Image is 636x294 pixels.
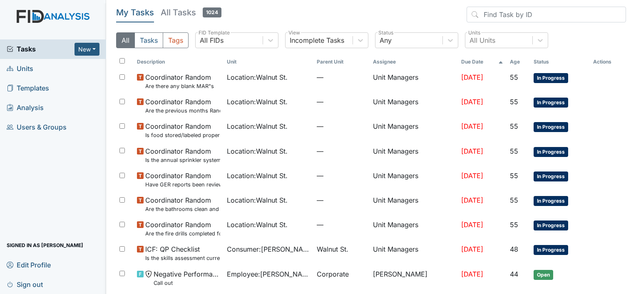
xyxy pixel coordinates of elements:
[134,32,163,48] button: Tasks
[290,35,344,45] div: Incomplete Tasks
[534,147,568,157] span: In Progress
[145,131,220,139] small: Is food stored/labeled properly?
[530,55,590,69] th: Toggle SortBy
[7,101,44,114] span: Analysis
[534,98,568,108] span: In Progress
[7,44,75,54] a: Tasks
[200,35,224,45] div: All FIDs
[7,62,33,75] span: Units
[370,241,458,265] td: Unit Managers
[227,121,288,131] span: Location : Walnut St.
[145,254,220,262] small: Is the skills assessment current? (document the date in the comment section)
[145,195,220,213] span: Coordinator Random Are the bathrooms clean and in good repair?
[370,266,458,290] td: [PERSON_NAME]
[145,244,220,262] span: ICF: QP Checklist Is the skills assessment current? (document the date in the comment section)
[145,230,220,238] small: Are the fire drills completed for the most recent month?
[370,167,458,192] td: Unit Managers
[227,146,288,156] span: Location : Walnut St.
[7,239,83,252] span: Signed in as [PERSON_NAME]
[75,43,99,56] button: New
[7,82,49,95] span: Templates
[163,32,189,48] button: Tags
[7,258,51,271] span: Edit Profile
[224,55,313,69] th: Toggle SortBy
[370,143,458,167] td: Unit Managers
[227,97,288,107] span: Location : Walnut St.
[461,270,483,278] span: [DATE]
[458,55,507,69] th: Toggle SortBy
[510,270,518,278] span: 44
[145,156,220,164] small: Is the annual sprinkler system report current if applicable?
[317,72,366,82] span: —
[227,171,288,181] span: Location : Walnut St.
[145,107,220,115] small: Are the previous months Random Inspections completed?
[227,244,310,254] span: Consumer : [PERSON_NAME][GEOGRAPHIC_DATA]
[145,121,220,139] span: Coordinator Random Is food stored/labeled properly?
[461,171,483,180] span: [DATE]
[590,55,626,69] th: Actions
[145,171,220,189] span: Coordinator Random Have GER reports been reviewed by managers within 72 hours of occurrence?
[7,278,43,291] span: Sign out
[510,122,518,130] span: 55
[161,7,221,18] h5: All Tasks
[227,269,310,279] span: Employee : [PERSON_NAME]
[534,171,568,181] span: In Progress
[467,7,626,22] input: Find Task by ID
[145,146,220,164] span: Coordinator Random Is the annual sprinkler system report current if applicable?
[317,220,366,230] span: —
[370,192,458,216] td: Unit Managers
[534,122,568,132] span: In Progress
[145,181,220,189] small: Have GER reports been reviewed by managers within 72 hours of occurrence?
[461,245,483,253] span: [DATE]
[116,7,154,18] h5: My Tasks
[461,220,483,229] span: [DATE]
[145,205,220,213] small: Are the bathrooms clean and in good repair?
[510,196,518,204] span: 55
[510,171,518,180] span: 55
[507,55,531,69] th: Toggle SortBy
[313,55,369,69] th: Toggle SortBy
[510,98,518,106] span: 55
[119,58,125,64] input: Toggle All Rows Selected
[227,220,288,230] span: Location : Walnut St.
[370,69,458,93] td: Unit Managers
[317,121,366,131] span: —
[534,220,568,230] span: In Progress
[116,32,189,48] div: Type filter
[154,279,220,287] small: Call out
[370,118,458,142] td: Unit Managers
[203,7,221,17] span: 1024
[145,82,214,90] small: Are there any blank MAR"s
[317,171,366,181] span: —
[317,269,349,279] span: Corporate
[317,195,366,205] span: —
[145,72,214,90] span: Coordinator Random Are there any blank MAR"s
[227,195,288,205] span: Location : Walnut St.
[510,73,518,81] span: 55
[317,97,366,107] span: —
[461,147,483,155] span: [DATE]
[470,35,495,45] div: All Units
[227,72,288,82] span: Location : Walnut St.
[145,97,220,115] span: Coordinator Random Are the previous months Random Inspections completed?
[534,196,568,206] span: In Progress
[370,216,458,241] td: Unit Managers
[510,147,518,155] span: 55
[145,220,220,238] span: Coordinator Random Are the fire drills completed for the most recent month?
[461,122,483,130] span: [DATE]
[510,220,518,229] span: 55
[370,93,458,118] td: Unit Managers
[116,32,135,48] button: All
[461,73,483,81] span: [DATE]
[317,244,348,254] span: Walnut St.
[154,269,220,287] span: Negative Performance Review Call out
[380,35,392,45] div: Any
[7,121,67,134] span: Users & Groups
[134,55,224,69] th: Toggle SortBy
[534,245,568,255] span: In Progress
[461,196,483,204] span: [DATE]
[510,245,518,253] span: 48
[370,55,458,69] th: Assignee
[534,73,568,83] span: In Progress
